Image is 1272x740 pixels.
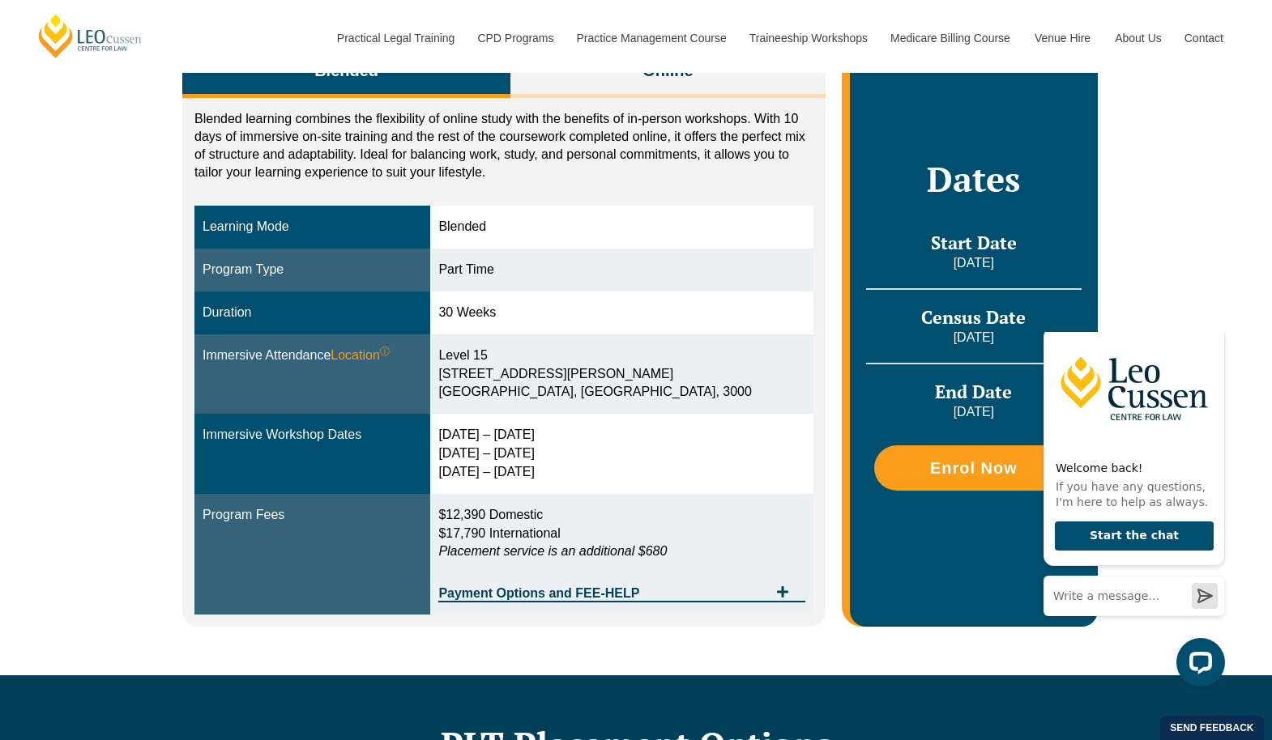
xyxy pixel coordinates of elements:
[438,261,805,279] div: Part Time
[14,245,194,283] input: Write a message…
[438,526,560,540] span: $17,790 International
[737,3,878,73] a: Traineeship Workshops
[438,426,805,482] div: [DATE] – [DATE] [DATE] – [DATE] [DATE] – [DATE]
[465,3,564,73] a: CPD Programs
[935,380,1012,403] span: End Date
[438,304,805,322] div: 30 Weeks
[438,508,543,521] span: $12,390 Domestic
[930,460,1018,476] span: Enrol Now
[866,329,1082,347] p: [DATE]
[36,13,144,59] a: [PERSON_NAME] Centre for Law
[931,231,1017,254] span: Start Date
[1022,3,1103,73] a: Venue Hire
[438,587,767,600] span: Payment Options and FEE-HELP
[203,218,422,236] div: Learning Mode
[146,306,194,355] button: Open LiveChat chat widget
[866,159,1082,199] h2: Dates
[1031,332,1231,700] iframe: LiveChat chat widget
[565,3,737,73] a: Practice Management Course
[331,347,390,365] span: Location
[182,47,826,627] div: Tabs. Open items with Enter or Space, close with Escape and navigate using the Arrow keys.
[380,346,390,357] sup: ⓘ
[1172,3,1236,73] a: Contact
[203,426,422,444] div: Immersive Workshop Dates
[438,544,667,558] em: Placement service is an additional $680
[194,110,813,181] p: Blended learning combines the flexibility of online study with the benefits of in-person workshop...
[161,251,187,277] button: Send a message
[1103,3,1172,73] a: About Us
[921,305,1026,329] span: Census Date
[24,189,183,219] button: Start the chat
[203,347,422,365] div: Immersive Attendance
[325,3,466,73] a: Practical Legal Training
[203,261,422,279] div: Program Type
[866,254,1082,272] p: [DATE]
[438,218,805,236] div: Blended
[203,506,422,525] div: Program Fees
[878,3,1022,73] a: Medicare Billing Course
[203,304,422,322] div: Duration
[874,445,1074,491] a: Enrol Now
[25,129,182,144] h2: Welcome back!
[866,403,1082,421] p: [DATE]
[25,147,182,178] p: If you have any questions, I'm here to help as always.
[438,347,805,402] div: Level 15 [STREET_ADDRESS][PERSON_NAME] [GEOGRAPHIC_DATA], [GEOGRAPHIC_DATA], 3000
